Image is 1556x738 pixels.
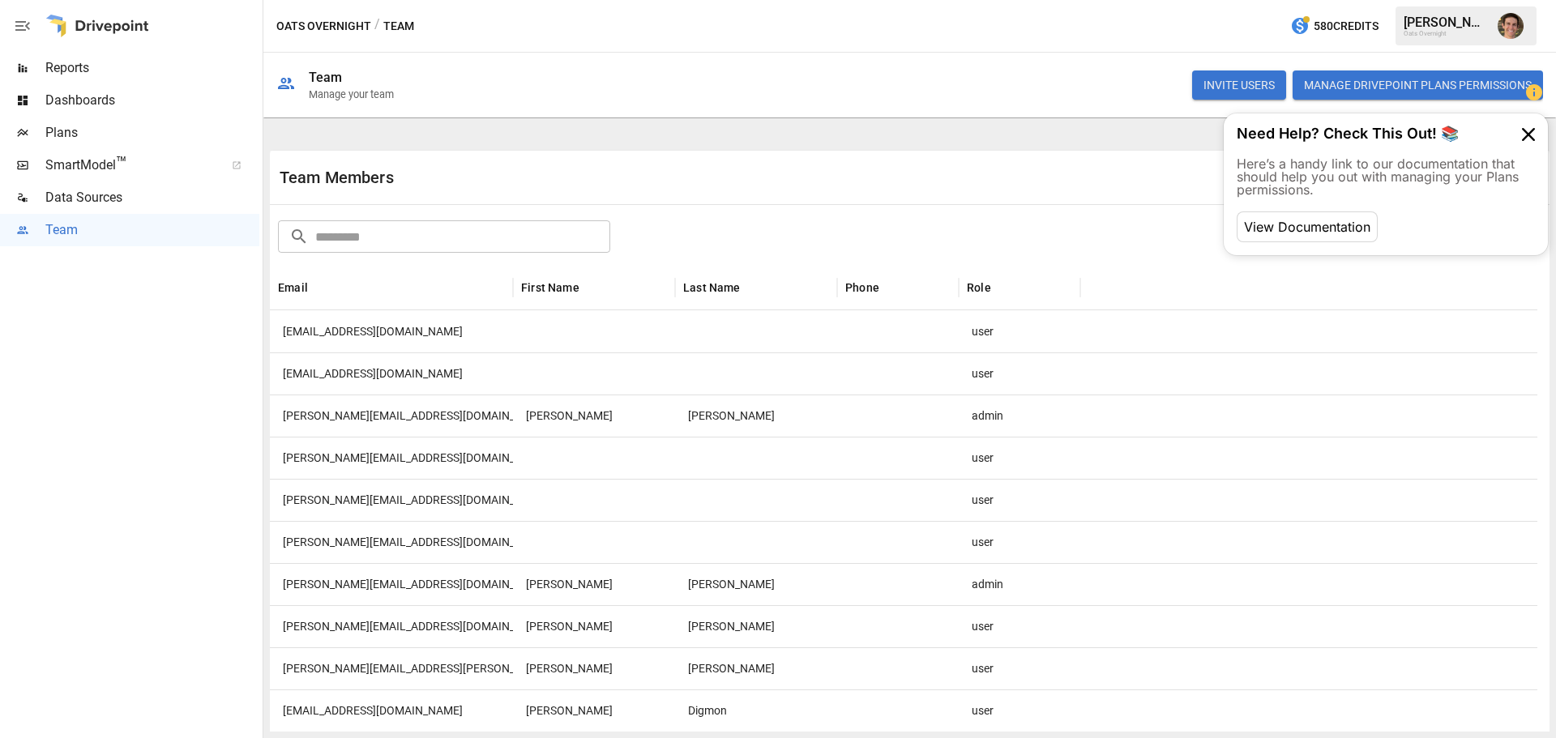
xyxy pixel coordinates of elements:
div: nate@oatsovernight.com [270,310,513,352]
div: Oats Overnight [1404,30,1488,37]
button: Manage Drivepoint Plans Permissions [1293,70,1543,100]
div: Digmon [675,689,837,732]
button: 580Credits [1284,11,1385,41]
div: user [959,437,1080,479]
div: Team Members [280,168,910,187]
div: Nina [513,563,675,605]
div: brian@oatsovernight.com [270,395,513,437]
div: nina@oatsovernight.com [270,563,513,605]
img: Ryan Zayas [1498,13,1524,39]
div: thomas@oatsovernight.com [270,605,513,647]
div: Meeks [675,647,837,689]
div: Tanner [513,647,675,689]
button: Oats Overnight [276,16,371,36]
div: user [959,647,1080,689]
span: SmartModel [45,156,214,175]
button: INVITE USERS [1192,70,1286,100]
div: Tate [675,395,837,437]
div: Role [967,281,991,294]
div: [PERSON_NAME] [1404,15,1488,30]
span: Plans [45,123,259,143]
div: Phone [845,281,879,294]
div: ddigmon@arlingtoncapitaladvisors.com [270,689,513,732]
div: Last Name [683,281,741,294]
div: vincent@oatsovernight.com [270,479,513,521]
span: 580 Credits [1314,16,1379,36]
div: user [959,352,1080,395]
div: / [374,16,380,36]
button: Ryan Zayas [1488,3,1533,49]
div: Keller [675,605,837,647]
div: user [959,605,1080,647]
div: Brian [513,395,675,437]
div: admin [959,395,1080,437]
div: user [959,689,1080,732]
div: McKinney [675,563,837,605]
div: Email [278,281,308,294]
div: tanner.meeks@go-ironclad.com [270,647,513,689]
span: ™ [116,153,127,173]
span: Team [45,220,259,240]
div: user [959,479,1080,521]
div: aj@climbcfo.com [270,352,513,395]
div: Thomas [513,605,675,647]
div: user [959,521,1080,563]
div: Team [309,70,343,85]
div: Dylan [513,689,675,732]
div: First Name [521,281,579,294]
span: Data Sources [45,188,259,207]
div: gabriel.pilo@oatsovernight.com [270,437,513,479]
div: diana@oatsovernight.com [270,521,513,563]
div: Manage your team [309,88,394,100]
span: Dashboards [45,91,259,110]
span: Reports [45,58,259,78]
div: admin [959,563,1080,605]
div: user [959,310,1080,352]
